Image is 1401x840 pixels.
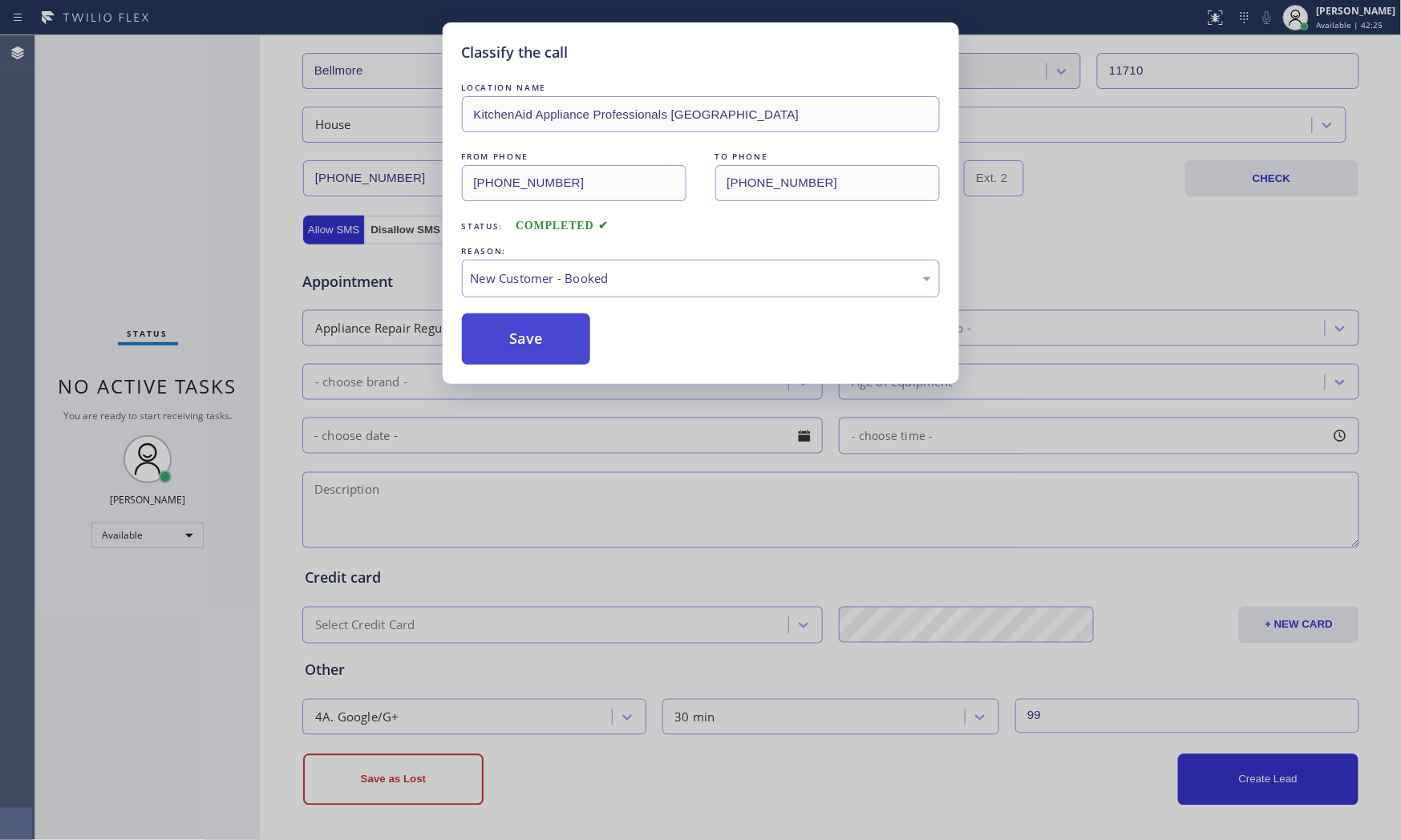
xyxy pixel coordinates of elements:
div: FROM PHONE [462,148,686,165]
h5: Classify the call [462,42,569,63]
div: LOCATION NAME [462,79,940,96]
input: From phone [462,165,686,201]
div: REASON: [462,243,940,260]
button: Save [462,313,591,365]
div: New Customer - Booked [471,269,931,288]
div: TO PHONE [715,148,940,165]
span: Status: [462,220,504,232]
input: To phone [715,165,940,201]
span: COMPLETED [516,220,609,232]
